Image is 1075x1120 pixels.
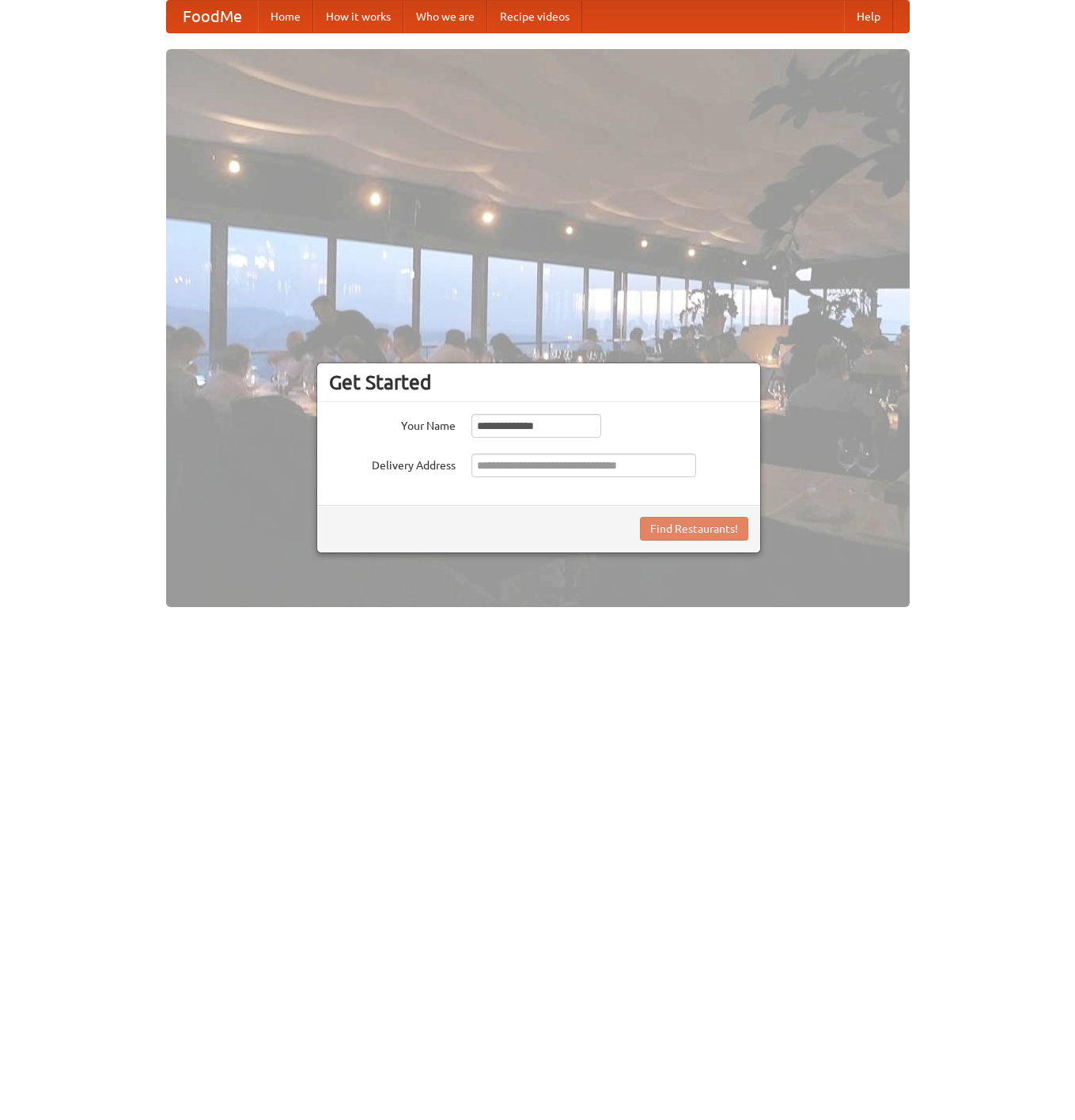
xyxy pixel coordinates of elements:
[167,1,258,32] a: FoodMe
[313,1,403,32] a: How it works
[329,454,456,473] label: Delivery Address
[487,1,582,32] a: Recipe videos
[640,517,748,541] button: Find Restaurants!
[329,414,456,434] label: Your Name
[329,370,748,394] h3: Get Started
[258,1,313,32] a: Home
[844,1,893,32] a: Help
[403,1,487,32] a: Who we are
